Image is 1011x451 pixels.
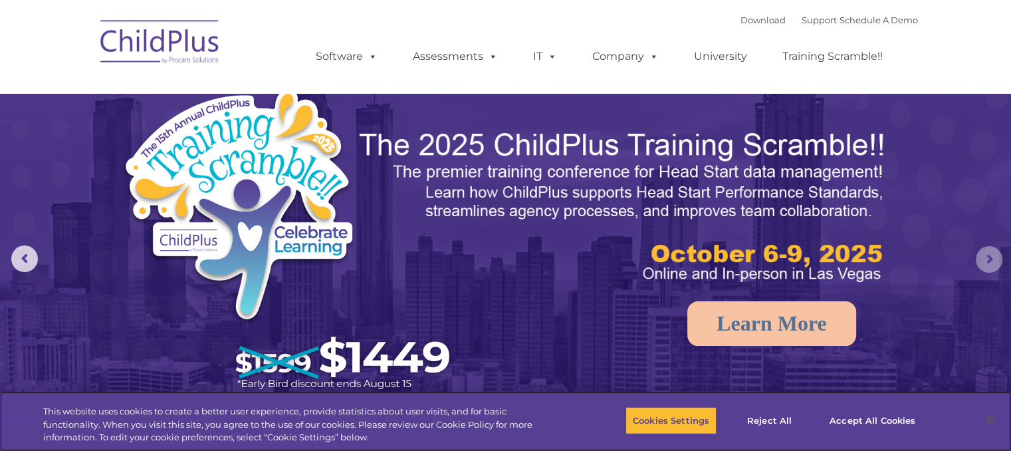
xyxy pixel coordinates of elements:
[399,43,511,70] a: Assessments
[769,43,896,70] a: Training Scramble!!
[822,406,923,434] button: Accept All Cookies
[302,43,391,70] a: Software
[840,15,918,25] a: Schedule A Demo
[802,15,837,25] a: Support
[579,43,672,70] a: Company
[975,406,1004,435] button: Close
[185,142,241,152] span: Phone number
[681,43,760,70] a: University
[185,88,225,98] span: Last name
[687,301,856,346] a: Learn More
[520,43,570,70] a: IT
[728,406,811,434] button: Reject All
[740,15,786,25] a: Download
[625,406,717,434] button: Cookies Settings
[740,15,918,25] font: |
[94,11,227,77] img: ChildPlus by Procare Solutions
[43,405,556,444] div: This website uses cookies to create a better user experience, provide statistics about user visit...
